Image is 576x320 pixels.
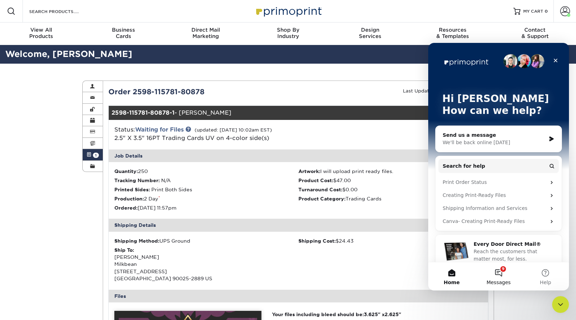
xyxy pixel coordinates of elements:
strong: Production: [114,196,144,201]
strong: Ordered: [114,205,138,211]
span: Business [82,27,165,33]
a: Shop ByIndustry [247,23,329,45]
span: MY CART [523,8,543,14]
a: Waiting for Files [135,126,184,133]
span: N/A [161,178,171,183]
div: Marketing [165,27,247,39]
a: Resources& Templates [411,23,494,45]
li: $47.00 [298,177,482,184]
strong: Product Category: [298,196,346,201]
strong: Ship To: [114,247,134,253]
li: 2 Day [114,195,298,202]
iframe: Intercom live chat [552,296,569,313]
strong: Shipping Method: [114,238,159,244]
strong: Product Cost: [298,178,333,183]
span: Shop By [247,27,329,33]
div: Files [109,290,488,302]
li: 250 [114,168,298,175]
strong: 2598-115781-80878-1 [112,109,175,116]
div: Cards [82,27,165,39]
div: Status: [109,126,361,142]
div: & Support [494,27,576,39]
input: SEARCH PRODUCTS..... [29,7,97,15]
div: view details [425,109,488,116]
a: DesignServices [329,23,411,45]
span: Print Both Sides [151,187,192,192]
li: I will upload print ready files. [298,168,482,175]
div: [PERSON_NAME] Milkbean [STREET_ADDRESS] [GEOGRAPHIC_DATA] 90025-2889 US [114,247,298,282]
li: [DATE] 11:57pm [114,204,298,211]
div: Order 2598-115781-80878 [103,87,298,97]
div: Shipping Details [109,219,488,231]
span: Design [329,27,411,33]
a: view details [425,106,488,120]
div: $24.43 [298,237,482,244]
a: 2.5" X 3.5" 16PT Trading Cards UV on 4-color side(s) [114,135,269,141]
span: 2.625 [385,312,399,317]
small: (updated: [DATE] 10:02am EST) [195,127,272,133]
a: Contact& Support [494,23,576,45]
strong: Turnaround Cost: [298,187,342,192]
strong: Tracking Number: [114,178,160,183]
span: 3.625 [364,312,378,317]
iframe: Intercom live chat [428,43,569,290]
div: - [PERSON_NAME] [109,106,425,120]
span: Direct Mail [165,27,247,33]
li: $0.00 [298,186,482,193]
strong: Printed Sides: [114,187,150,192]
span: Contact [494,27,576,33]
strong: Artwork: [298,168,320,174]
span: 0 [545,9,548,14]
div: UPS Ground [114,237,298,244]
a: 1 [83,149,103,160]
a: Direct MailMarketing [165,23,247,45]
span: 1 [93,153,99,158]
div: Industry [247,27,329,39]
div: Job Details [109,149,488,162]
div: Services [329,27,411,39]
strong: Your files including bleed should be: " x " [272,312,401,317]
img: Primoprint [253,4,323,19]
small: Last Updated: [DATE] 10:02am EST [403,88,488,94]
strong: Shipping Cost: [298,238,336,244]
a: BusinessCards [82,23,165,45]
span: Resources [411,27,494,33]
div: & Templates [411,27,494,39]
li: Trading Cards [298,195,482,202]
strong: Quantity: [114,168,138,174]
